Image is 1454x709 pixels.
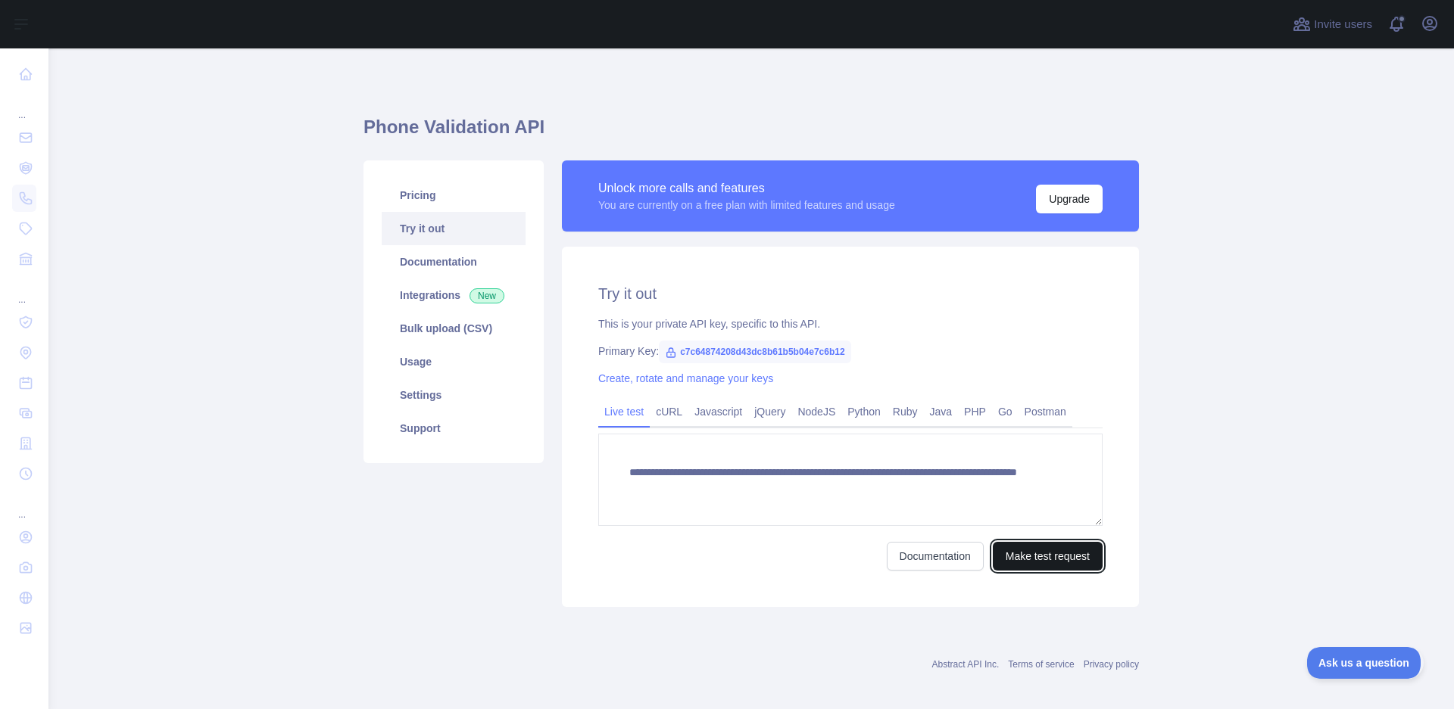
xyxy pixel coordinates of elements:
[382,245,526,278] a: Documentation
[598,197,895,213] div: You are currently on a free plan with limited features and usage
[12,91,36,121] div: ...
[598,283,1103,304] h2: Try it out
[992,400,1019,424] a: Go
[688,400,748,424] a: Javascript
[470,288,504,303] span: New
[382,312,526,345] a: Bulk upload (CSV)
[363,115,1139,151] h1: Phone Validation API
[1307,647,1424,679] iframe: Toggle Customer Support
[932,659,1000,670] a: Abstract API Inc.
[598,400,650,424] a: Live test
[1314,16,1372,33] span: Invite users
[958,400,992,424] a: PHP
[841,400,887,424] a: Python
[650,400,688,424] a: cURL
[993,542,1103,571] button: Make test request
[598,372,773,384] a: Create, rotate and manage your keys
[924,400,959,424] a: Java
[598,316,1103,331] div: This is your private API key, specific to this API.
[1008,659,1074,670] a: Terms of service
[12,275,36,306] div: ...
[382,412,526,445] a: Support
[659,341,851,363] span: c7c64874208d43dc8b61b5b04e7c6b12
[382,345,526,378] a: Usage
[382,278,526,312] a: Integrations New
[1019,400,1072,424] a: Postman
[887,400,924,424] a: Ruby
[748,400,791,424] a: jQuery
[12,490,36,521] div: ...
[887,542,984,571] a: Documentation
[598,179,895,197] div: Unlock more calls and features
[1084,659,1139,670] a: Privacy policy
[598,344,1103,359] div: Primary Key:
[382,378,526,412] a: Settings
[791,400,841,424] a: NodeJS
[382,212,526,245] a: Try it out
[1290,12,1375,36] button: Invite users
[382,179,526,212] a: Pricing
[1036,185,1103,213] button: Upgrade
